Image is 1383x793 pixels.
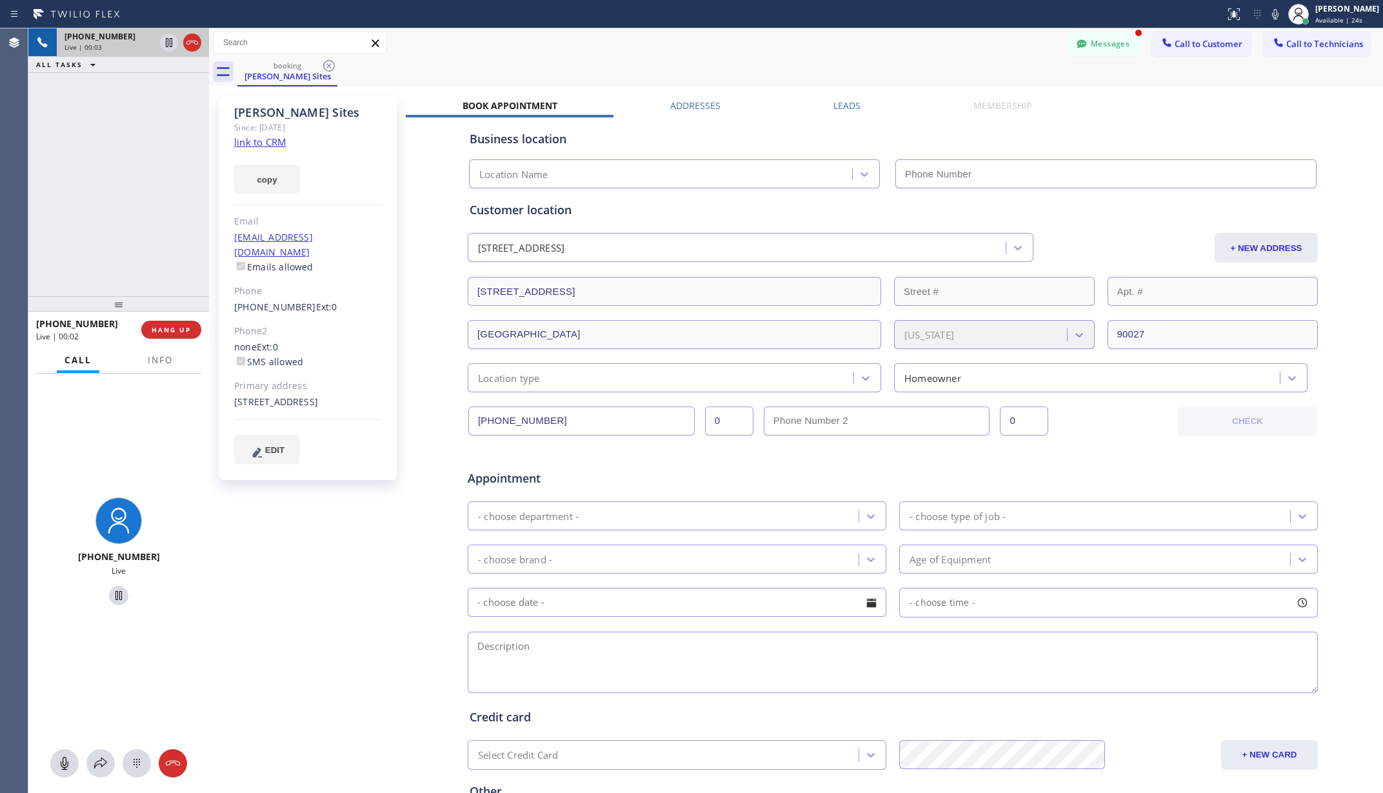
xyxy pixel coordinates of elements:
[65,31,135,42] span: [PHONE_NUMBER]
[78,550,160,563] span: [PHONE_NUMBER]
[234,231,313,258] a: [EMAIL_ADDRESS][DOMAIN_NAME]
[468,320,881,349] input: City
[214,32,386,53] input: Search
[234,340,382,370] div: none
[478,552,552,567] div: - choose brand -
[470,130,1316,148] div: Business location
[910,508,1006,523] div: - choose type of job -
[470,708,1316,726] div: Credit card
[234,356,303,368] label: SMS allowed
[910,596,975,608] span: - choose time -
[36,317,118,330] span: [PHONE_NUMBER]
[265,445,284,455] span: EDIT
[257,341,278,353] span: Ext: 0
[36,331,79,342] span: Live | 00:02
[234,136,286,148] a: link to CRM
[234,284,382,299] div: Phone
[1108,277,1318,306] input: Apt. #
[478,370,540,385] div: Location type
[234,435,300,465] button: EDIT
[160,34,178,52] button: Hold Customer
[478,241,564,256] div: [STREET_ADDRESS]
[463,99,557,112] label: Book Appointment
[152,325,191,334] span: HANG UP
[148,354,173,366] span: Info
[1108,320,1318,349] input: ZIP
[36,60,83,69] span: ALL TASKS
[1068,32,1139,56] button: Messages
[50,749,79,778] button: Mute
[1315,15,1362,25] span: Available | 24s
[1286,38,1363,50] span: Call to Technicians
[234,379,382,394] div: Primary address
[468,407,695,436] input: Phone Number
[764,407,990,436] input: Phone Number 2
[316,301,337,313] span: Ext: 0
[1266,5,1284,23] button: Mute
[234,324,382,339] div: Phone2
[123,749,151,778] button: Open dialpad
[239,57,336,85] div: Shawn Sites
[1215,233,1318,263] button: + NEW ADDRESS
[234,261,313,273] label: Emails allowed
[1221,740,1318,770] button: + NEW CARD
[470,201,1316,219] div: Customer location
[65,354,92,366] span: Call
[57,348,99,373] button: Call
[478,748,559,763] div: Select Credit Card
[234,120,382,135] div: Since: [DATE]
[479,167,548,182] div: Location Name
[234,395,382,410] div: [STREET_ADDRESS]
[705,407,753,436] input: Ext.
[237,357,245,365] input: SMS allowed
[86,749,115,778] button: Open directory
[1264,32,1370,56] button: Call to Technicians
[65,43,102,52] span: Live | 00:03
[234,214,382,229] div: Email
[895,159,1317,188] input: Phone Number
[234,165,300,194] button: copy
[973,99,1031,112] label: Membership
[833,99,861,112] label: Leads
[478,508,579,523] div: - choose department -
[140,348,181,373] button: Info
[670,99,721,112] label: Addresses
[468,277,881,306] input: Address
[183,34,201,52] button: Hang up
[1175,38,1242,50] span: Call to Customer
[1000,407,1048,436] input: Ext. 2
[910,552,991,567] div: Age of Equipment
[894,277,1095,306] input: Street #
[109,586,128,605] button: Hold Customer
[159,749,187,778] button: Hang up
[1152,32,1251,56] button: Call to Customer
[1178,407,1317,436] button: CHECK
[468,470,750,487] span: Appointment
[141,321,201,339] button: HANG UP
[28,57,108,72] button: ALL TASKS
[239,61,336,70] div: booking
[239,70,336,82] div: [PERSON_NAME] Sites
[112,565,126,576] span: Live
[468,588,886,617] input: - choose date -
[237,262,245,270] input: Emails allowed
[234,105,382,120] div: [PERSON_NAME] Sites
[904,370,961,385] div: Homeowner
[1315,3,1379,14] div: [PERSON_NAME]
[234,301,316,313] a: [PHONE_NUMBER]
